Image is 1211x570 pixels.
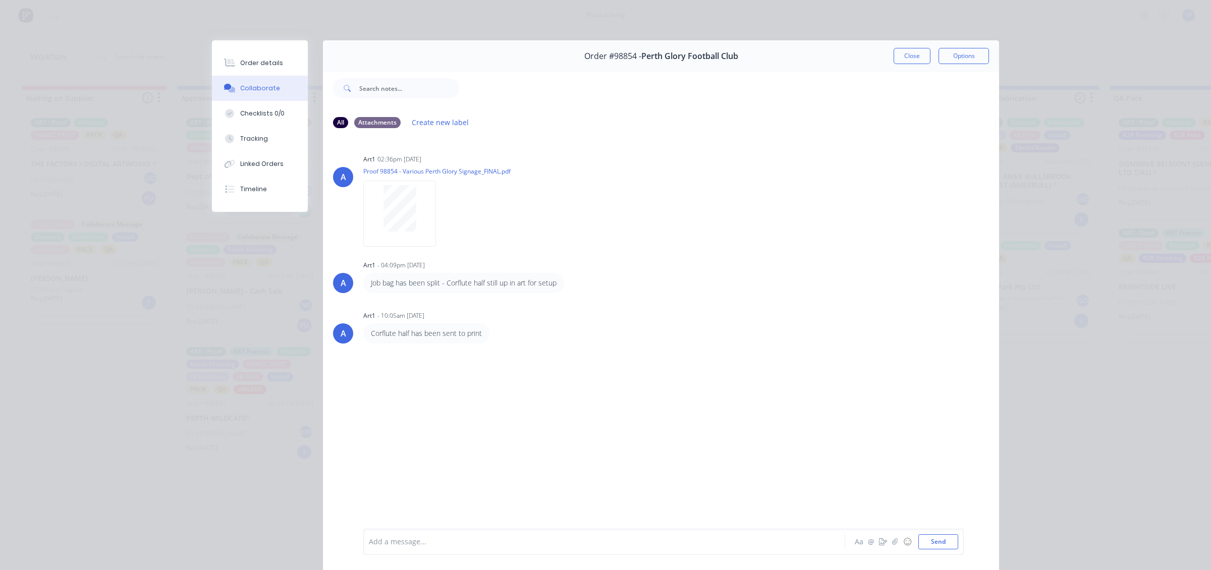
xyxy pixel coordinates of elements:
p: Job bag has been split - Corflute half still up in art for setup [371,278,557,288]
div: Linked Orders [240,159,284,168]
span: Perth Glory Football Club [641,51,738,61]
p: Corflute half has been sent to print [371,328,482,338]
div: 02:36pm [DATE] [377,155,421,164]
div: Attachments [354,117,401,128]
div: A [341,277,346,289]
div: art1 [363,311,375,320]
div: art1 [363,261,375,270]
button: Checklists 0/0 [212,101,308,126]
div: Tracking [240,134,268,143]
button: Order details [212,50,308,76]
div: art1 [363,155,375,164]
button: Options [939,48,989,64]
button: ☺ [901,536,913,548]
div: - 04:09pm [DATE] [377,261,425,270]
button: Send [918,534,958,549]
div: A [341,171,346,183]
button: Tracking [212,126,308,151]
button: Aa [853,536,865,548]
button: Collaborate [212,76,308,101]
div: Timeline [240,185,267,194]
button: @ [865,536,877,548]
button: Create new label [407,116,474,129]
div: All [333,117,348,128]
input: Search notes... [359,78,459,98]
button: Timeline [212,177,308,202]
div: Collaborate [240,84,280,93]
button: Linked Orders [212,151,308,177]
div: A [341,327,346,339]
div: Checklists 0/0 [240,109,285,118]
div: Order details [240,59,283,68]
button: Close [894,48,930,64]
div: - 10:05am [DATE] [377,311,424,320]
p: Proof 98854 - Various Perth Glory Signage_FINAL.pdf [363,167,511,176]
span: Order #98854 - [584,51,641,61]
